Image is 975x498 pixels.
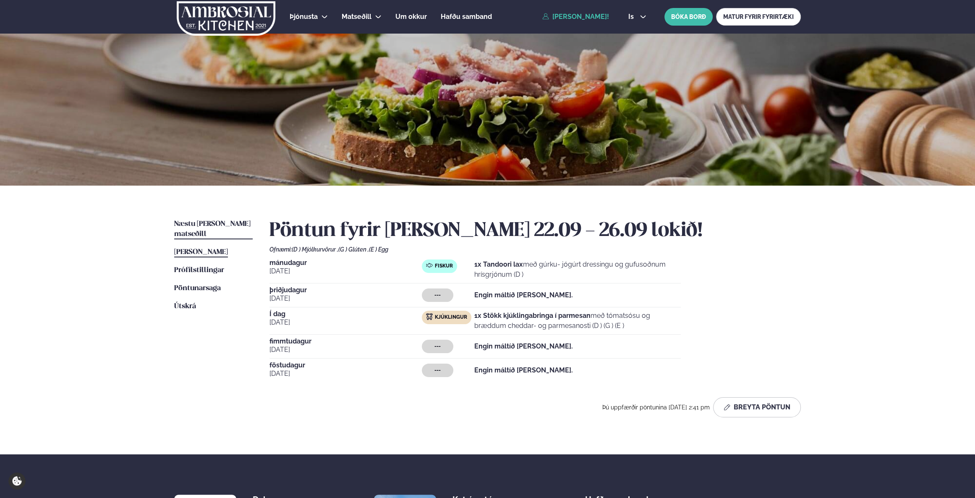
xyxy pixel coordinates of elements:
[435,263,453,270] span: Fiskur
[8,472,26,490] a: Cookie settings
[622,13,653,20] button: is
[269,317,422,328] span: [DATE]
[474,291,573,299] strong: Engin máltíð [PERSON_NAME].
[269,266,422,276] span: [DATE]
[174,219,253,239] a: Næstu [PERSON_NAME] matseðill
[474,259,681,280] p: með gúrku- jógúrt dressingu og gufusoðnum hrísgrjónum (D )
[174,267,224,274] span: Prófílstillingar
[435,314,467,321] span: Kjúklingur
[269,362,422,369] span: föstudagur
[174,220,251,238] span: Næstu [PERSON_NAME] matseðill
[395,12,427,22] a: Um okkur
[342,13,371,21] span: Matseðill
[269,311,422,317] span: Í dag
[602,404,710,411] span: Þú uppfærðir pöntunina [DATE] 2:41 pm
[338,246,369,253] span: (G ) Glúten ,
[174,249,228,256] span: [PERSON_NAME]
[434,367,441,374] span: ---
[474,342,573,350] strong: Engin máltíð [PERSON_NAME].
[269,219,801,243] h2: Pöntun fyrir [PERSON_NAME] 22.09 - 26.09 lokið!
[628,13,636,20] span: is
[716,8,801,26] a: MATUR FYRIR FYRIRTÆKI
[474,260,523,268] strong: 1x Tandoori lax
[474,312,591,320] strong: 1x Stökk kjúklingabringa í parmesan
[664,8,713,26] button: BÓKA BORÐ
[269,246,801,253] div: Ofnæmi:
[174,285,221,292] span: Pöntunarsaga
[395,13,427,21] span: Um okkur
[441,13,492,21] span: Hafðu samband
[713,397,801,417] button: Breyta Pöntun
[269,287,422,294] span: þriðjudagur
[474,311,681,331] p: með tómatsósu og bræddum cheddar- og parmesanosti (D ) (G ) (E )
[290,12,318,22] a: Þjónusta
[174,283,221,294] a: Pöntunarsaga
[434,292,441,299] span: ---
[174,247,228,257] a: [PERSON_NAME]
[426,313,433,320] img: chicken.svg
[434,343,441,350] span: ---
[342,12,371,22] a: Matseðill
[441,12,492,22] a: Hafðu samband
[369,246,388,253] span: (E ) Egg
[174,301,196,312] a: Útskrá
[269,338,422,345] span: fimmtudagur
[269,369,422,379] span: [DATE]
[269,294,422,304] span: [DATE]
[174,265,224,275] a: Prófílstillingar
[474,366,573,374] strong: Engin máltíð [PERSON_NAME].
[290,13,318,21] span: Þjónusta
[542,13,609,21] a: [PERSON_NAME]!
[176,1,276,36] img: logo
[292,246,338,253] span: (D ) Mjólkurvörur ,
[269,345,422,355] span: [DATE]
[426,262,433,269] img: fish.svg
[269,259,422,266] span: mánudagur
[174,303,196,310] span: Útskrá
